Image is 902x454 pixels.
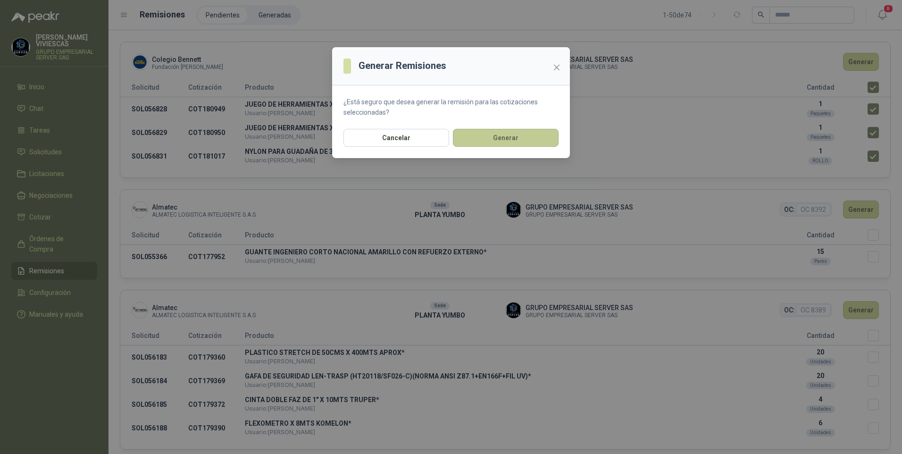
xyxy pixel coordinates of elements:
h3: Generar Remisiones [359,59,446,73]
button: Cancelar [343,129,449,147]
button: Generar [453,129,559,147]
button: Close [549,60,564,75]
span: close [553,64,560,71]
p: ¿Está seguro que desea generar la remisión para las cotizaciones seleccionadas? [343,97,559,118]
